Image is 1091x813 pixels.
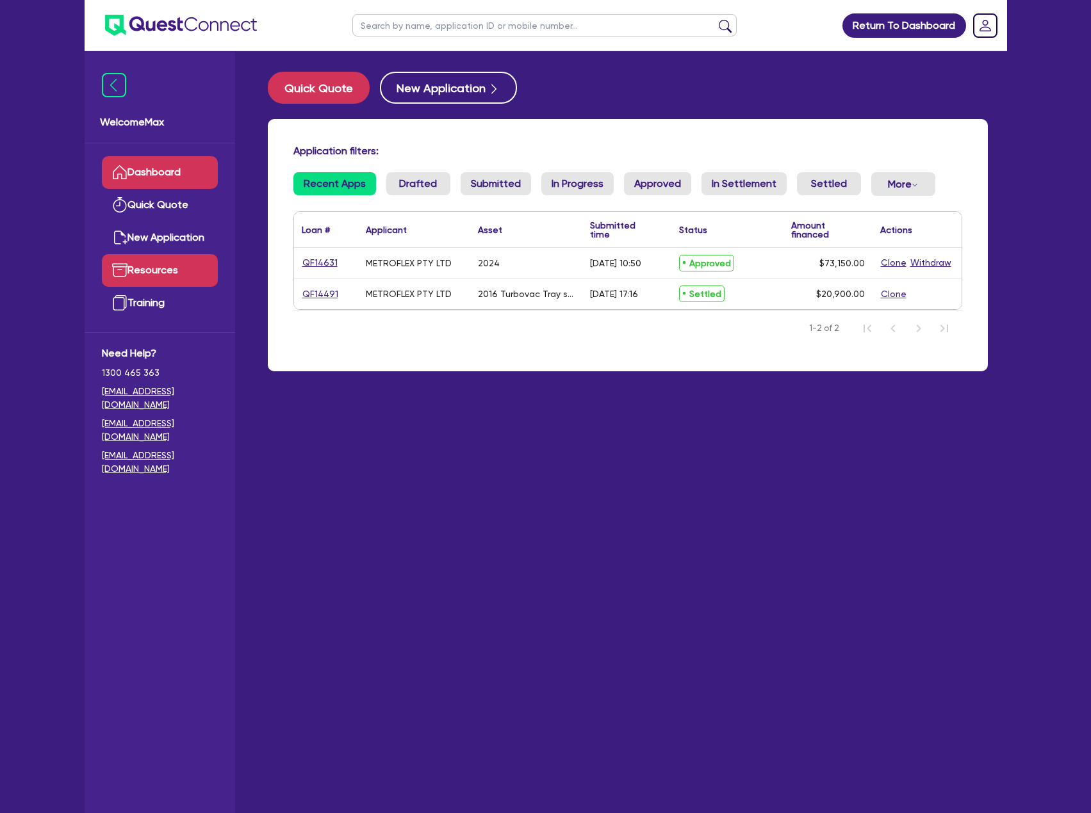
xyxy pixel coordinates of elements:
[105,15,257,36] img: quest-connect-logo-blue
[102,346,218,361] span: Need Help?
[679,286,725,302] span: Settled
[112,197,127,213] img: quick-quote
[880,225,912,234] div: Actions
[293,145,962,157] h4: Application filters:
[112,262,127,278] img: resources
[679,225,707,234] div: Status
[112,230,127,245] img: new-application
[816,289,865,299] span: $20,900.00
[102,385,218,412] a: [EMAIL_ADDRESS][DOMAIN_NAME]
[701,172,787,195] a: In Settlement
[302,287,339,302] a: QF14491
[842,13,966,38] a: Return To Dashboard
[386,172,450,195] a: Drafted
[969,9,1002,42] a: Dropdown toggle
[791,221,865,239] div: Amount financed
[906,316,931,341] button: Next Page
[100,115,220,130] span: Welcome Max
[102,449,218,476] a: [EMAIL_ADDRESS][DOMAIN_NAME]
[809,322,839,335] span: 1-2 of 2
[478,289,575,299] div: 2016 Turbovac Tray sealer TPS Compact XL
[797,172,861,195] a: Settled
[855,316,880,341] button: First Page
[102,417,218,444] a: [EMAIL_ADDRESS][DOMAIN_NAME]
[880,316,906,341] button: Previous Page
[302,255,338,270] a: QF14631
[819,258,865,268] span: $73,150.00
[102,73,126,97] img: icon-menu-close
[302,225,330,234] div: Loan #
[880,255,907,270] button: Clone
[102,254,218,287] a: Resources
[293,172,376,195] a: Recent Apps
[590,221,652,239] div: Submitted time
[102,287,218,319] a: Training
[461,172,531,195] a: Submitted
[880,287,907,302] button: Clone
[910,255,952,270] button: Withdraw
[102,189,218,221] a: Quick Quote
[102,156,218,189] a: Dashboard
[366,289,452,299] div: METROFLEX PTY LTD
[366,225,407,234] div: Applicant
[590,258,641,268] div: [DATE] 10:50
[268,72,380,104] a: Quick Quote
[268,72,370,104] button: Quick Quote
[679,255,734,271] span: Approved
[871,172,935,196] button: Dropdown toggle
[380,72,517,104] button: New Application
[624,172,691,195] a: Approved
[590,289,638,299] div: [DATE] 17:16
[102,366,218,380] span: 1300 465 363
[102,221,218,254] a: New Application
[112,295,127,310] img: training
[478,225,502,234] div: Asset
[478,258,500,268] div: 2024
[366,258,452,268] div: METROFLEX PTY LTD
[352,14,737,36] input: Search by name, application ID or mobile number...
[931,316,957,341] button: Last Page
[541,172,614,195] a: In Progress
